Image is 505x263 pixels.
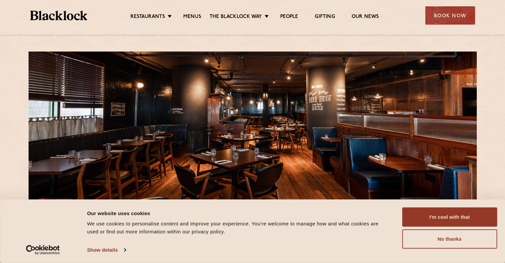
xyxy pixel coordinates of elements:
[280,14,298,21] a: People
[183,14,201,21] a: Menus
[87,209,387,217] div: Our website uses cookies
[30,11,88,20] img: BL_Textured_Logo-footer-cropped.svg
[402,207,497,227] button: I'm cool with that
[87,220,387,236] div: We use cookies to personalise content and improve your experience. You're welcome to manage how a...
[352,14,379,21] a: Our News
[87,245,126,255] a: Show details
[130,14,165,21] a: Restaurants
[210,14,262,21] a: The Blacklock Way
[14,245,72,255] a: Usercentrics Cookiebot - opens in a new window
[402,229,497,249] button: No thanks
[315,14,335,21] a: Gifting
[425,6,475,25] div: Book Now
